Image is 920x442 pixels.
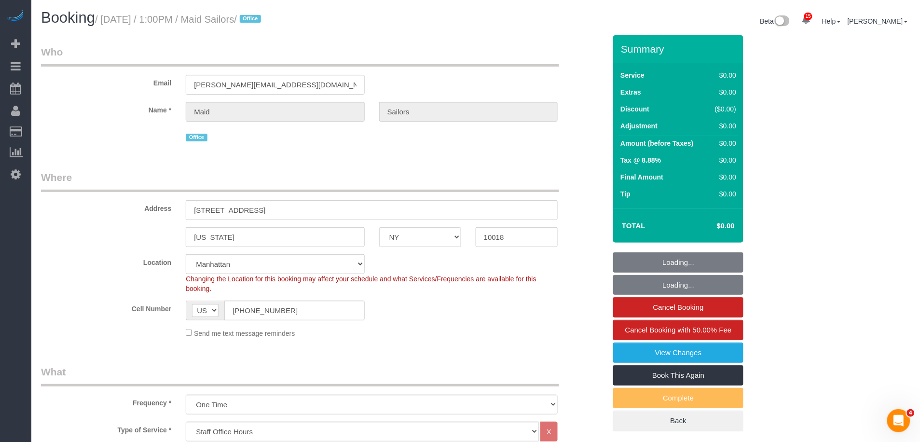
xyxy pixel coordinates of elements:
[186,134,207,141] span: Office
[34,200,179,213] label: Address
[620,172,663,182] label: Final Amount
[804,13,812,20] span: 15
[613,411,743,431] a: Back
[688,222,735,230] h4: $0.00
[41,9,95,26] span: Booking
[379,102,558,122] input: Last Name
[620,138,693,148] label: Amount (before Taxes)
[186,75,364,95] input: Email
[34,395,179,408] label: Frequency *
[186,102,364,122] input: First Name
[186,227,364,247] input: City
[620,104,649,114] label: Discount
[620,70,645,80] label: Service
[34,301,179,314] label: Cell Number
[224,301,364,320] input: Cell Number
[711,121,736,131] div: $0.00
[887,409,910,432] iframe: Intercom live chat
[620,189,631,199] label: Tip
[711,87,736,97] div: $0.00
[41,45,559,67] legend: Who
[34,422,179,435] label: Type of Service *
[613,297,743,318] a: Cancel Booking
[907,409,915,417] span: 4
[796,10,815,31] a: 15
[620,87,641,97] label: Extras
[41,365,559,387] legend: What
[711,138,736,148] div: $0.00
[711,104,736,114] div: ($0.00)
[621,43,739,55] h3: Summary
[34,254,179,267] label: Location
[194,330,295,337] span: Send me text message reminders
[34,75,179,88] label: Email
[34,102,179,115] label: Name *
[620,155,661,165] label: Tax @ 8.88%
[41,170,559,192] legend: Where
[711,172,736,182] div: $0.00
[613,365,743,386] a: Book This Again
[476,227,558,247] input: Zip Code
[711,70,736,80] div: $0.00
[95,14,264,25] small: / [DATE] / 1:00PM / Maid Sailors
[711,155,736,165] div: $0.00
[711,189,736,199] div: $0.00
[613,320,743,340] a: Cancel Booking with 50.00% Fee
[622,221,645,230] strong: Total
[822,17,841,25] a: Help
[774,15,790,28] img: New interface
[240,15,261,23] span: Office
[848,17,908,25] a: [PERSON_NAME]
[625,326,732,334] span: Cancel Booking with 50.00% Fee
[6,10,25,23] img: Automaid Logo
[620,121,658,131] label: Adjustment
[613,343,743,363] a: View Changes
[234,14,264,25] span: /
[186,275,536,292] span: Changing the Location for this booking may affect your schedule and what Services/Frequencies are...
[760,17,790,25] a: Beta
